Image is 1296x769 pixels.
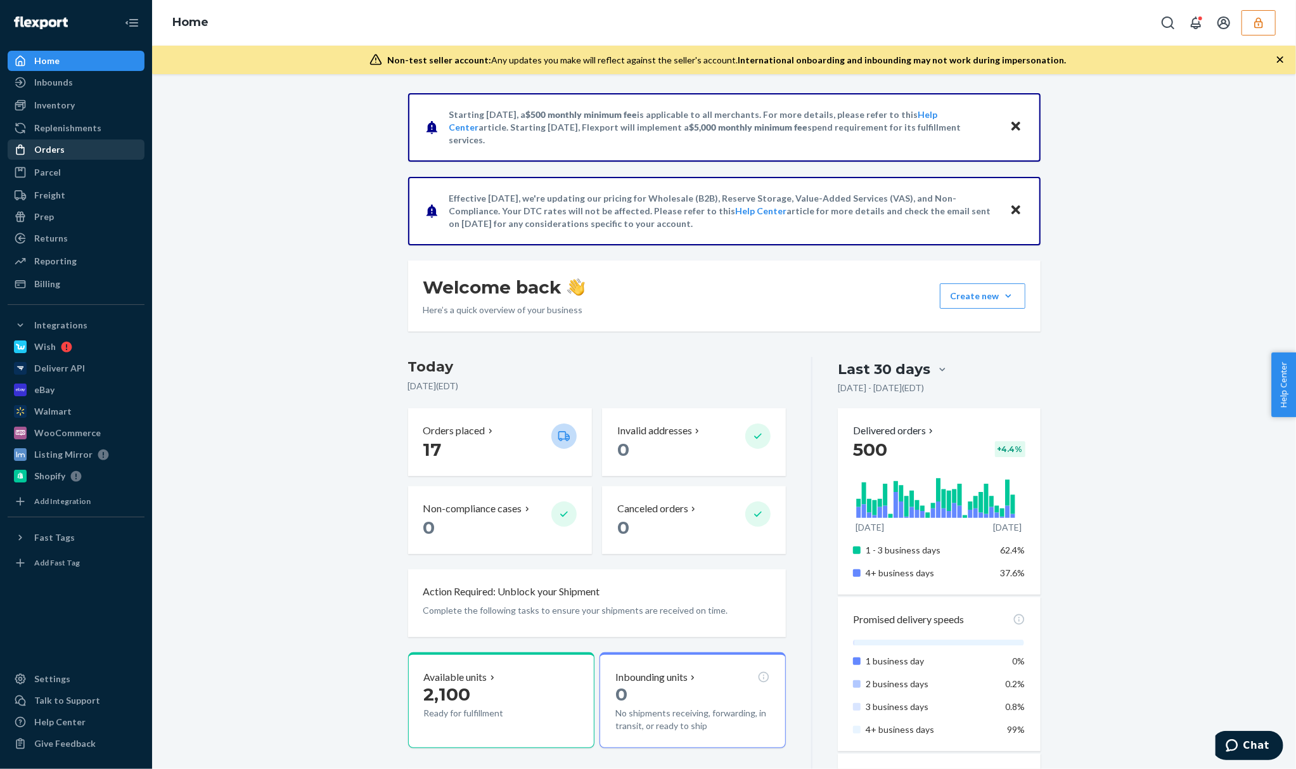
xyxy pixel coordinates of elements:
a: Home [8,51,144,71]
a: Home [172,15,209,29]
p: Orders placed [423,423,485,438]
div: Parcel [34,166,61,179]
button: Close [1008,202,1024,220]
div: Orders [34,143,65,156]
p: Invalid addresses [617,423,692,438]
div: Give Feedback [34,737,96,750]
div: Listing Mirror [34,448,93,461]
div: Freight [34,189,65,202]
button: Fast Tags [8,527,144,548]
span: 2,100 [424,683,471,705]
a: Replenishments [8,118,144,138]
span: $5,000 monthly minimum fee [690,122,808,132]
a: Freight [8,185,144,205]
div: Add Integration [34,496,91,507]
div: Inbounds [34,76,73,89]
a: Wish [8,337,144,357]
div: Last 30 days [838,359,930,379]
div: Wish [34,340,56,353]
a: Deliverr API [8,358,144,378]
p: Complete the following tasks to ensure your shipments are received on time. [423,604,771,617]
button: Open account menu [1211,10,1236,36]
a: Billing [8,274,144,294]
div: Inventory [34,99,75,112]
a: Settings [8,669,144,689]
button: Orders placed 17 [408,408,592,476]
button: Close [1008,118,1024,136]
a: Inventory [8,95,144,115]
span: 500 [853,439,887,460]
button: Open Search Box [1155,10,1181,36]
a: Help Center [8,712,144,732]
div: Add Fast Tag [34,557,80,568]
button: Close Navigation [119,10,144,36]
h3: Today [408,357,786,377]
p: Starting [DATE], a is applicable to all merchants. For more details, please refer to this article... [449,108,998,146]
button: Help Center [1271,352,1296,417]
p: Action Required: Unblock your Shipment [423,585,600,599]
span: 0 [423,517,435,538]
button: Create new [940,283,1025,309]
p: [DATE] [856,521,884,534]
div: + 4.4 % [995,441,1025,457]
div: Fast Tags [34,531,75,544]
p: [DATE] ( EDT ) [408,380,786,392]
a: Inbounds [8,72,144,93]
span: 0.2% [1006,678,1025,689]
button: Inbounding units0No shipments receiving, forwarding, in transit, or ready to ship [600,652,786,749]
p: 1 business day [866,655,991,668]
p: Effective [DATE], we're updating our pricing for Wholesale (B2B), Reserve Storage, Value-Added Se... [449,192,998,230]
p: 2 business days [866,678,991,690]
span: Non-test seller account: [387,55,491,65]
a: Returns [8,228,144,249]
button: Talk to Support [8,690,144,711]
p: Promised delivery speeds [853,612,964,627]
span: 0 [617,517,629,538]
div: Prep [34,210,54,223]
span: 17 [423,439,442,460]
p: 4+ business days [866,723,991,736]
a: Prep [8,207,144,227]
span: 0 [615,683,627,705]
a: Orders [8,139,144,160]
span: 0% [1013,656,1025,666]
a: Walmart [8,401,144,422]
a: Add Integration [8,491,144,512]
div: Deliverr API [34,362,85,375]
a: Parcel [8,162,144,183]
div: Shopify [34,470,65,482]
p: Available units [424,670,487,685]
img: Flexport logo [14,16,68,29]
div: WooCommerce [34,427,101,439]
span: $500 monthly minimum fee [526,109,638,120]
button: Open notifications [1183,10,1209,36]
div: Talk to Support [34,694,100,707]
span: 62.4% [1001,545,1025,555]
div: Replenishments [34,122,101,134]
a: WooCommerce [8,423,144,443]
p: [DATE] [993,521,1022,534]
button: Available units2,100Ready for fulfillment [408,652,594,749]
a: eBay [8,380,144,400]
div: Billing [34,278,60,290]
iframe: Opens a widget where you can chat to one of our agents [1216,731,1283,763]
p: 3 business days [866,701,991,713]
button: Canceled orders 0 [602,486,786,554]
p: Non-compliance cases [423,501,522,516]
p: [DATE] - [DATE] ( EDT ) [838,382,924,394]
span: 0.8% [1006,701,1025,712]
div: Reporting [34,255,77,268]
button: Invalid addresses 0 [602,408,786,476]
a: Shopify [8,466,144,486]
div: Integrations [34,319,87,332]
h1: Welcome back [423,276,585,299]
button: Delivered orders [853,423,936,438]
div: Walmart [34,405,72,418]
div: Help Center [34,716,86,728]
a: Listing Mirror [8,444,144,465]
p: Here’s a quick overview of your business [423,304,585,316]
div: Home [34,55,60,67]
a: Add Fast Tag [8,553,144,573]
